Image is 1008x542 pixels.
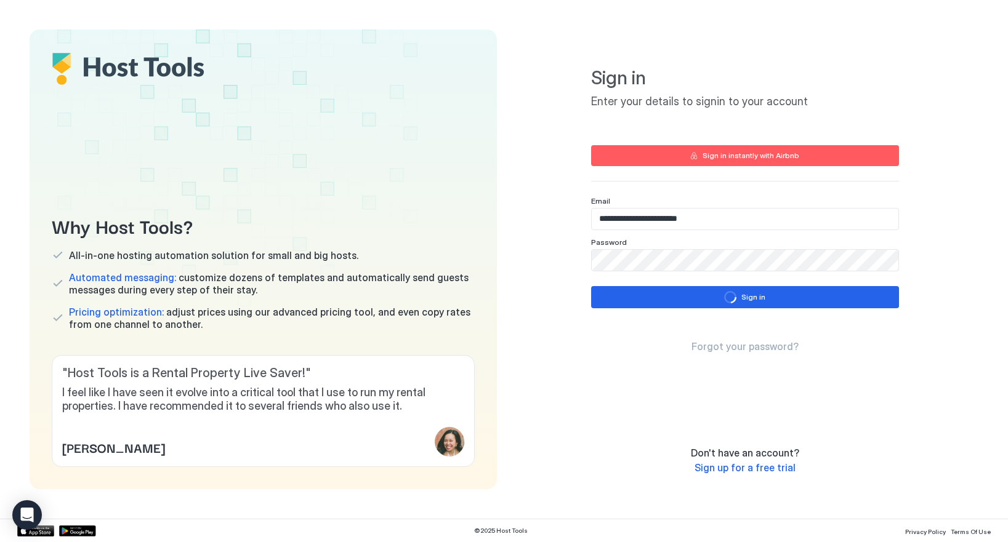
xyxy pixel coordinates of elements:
[951,524,991,537] a: Terms Of Use
[591,237,627,247] span: Password
[951,528,991,535] span: Terms Of Use
[62,438,165,456] span: [PERSON_NAME]
[592,209,898,229] input: Input Field
[59,525,96,536] a: Google Play Store
[905,524,946,537] a: Privacy Policy
[695,461,796,474] span: Sign up for a free trial
[592,250,898,271] input: Input Field
[69,306,164,318] span: Pricing optimization:
[905,528,946,535] span: Privacy Policy
[69,306,475,330] span: adjust prices using our advanced pricing tool, and even copy rates from one channel to another.
[474,527,528,535] span: © 2025 Host Tools
[741,292,765,303] div: Sign in
[591,66,899,90] span: Sign in
[691,447,799,459] span: Don't have an account?
[52,212,475,239] span: Why Host Tools?
[591,286,899,308] button: loadingSign in
[435,427,464,456] div: profile
[695,461,796,474] a: Sign up for a free trial
[69,271,475,296] span: customize dozens of templates and automatically send guests messages during every step of their s...
[17,525,54,536] a: App Store
[62,365,464,381] span: " Host Tools is a Rental Property Live Saver! "
[724,291,736,303] div: loading
[69,249,358,261] span: All-in-one hosting automation solution for small and big hosts.
[62,386,464,413] span: I feel like I have seen it evolve into a critical tool that I use to run my rental properties. I ...
[69,271,176,284] span: Automated messaging:
[591,196,610,205] span: Email
[691,340,799,353] a: Forgot your password?
[703,150,799,161] div: Sign in instantly with Airbnb
[591,95,899,109] span: Enter your details to signin to your account
[12,500,42,530] div: Open Intercom Messenger
[591,145,899,166] button: Sign in instantly with Airbnb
